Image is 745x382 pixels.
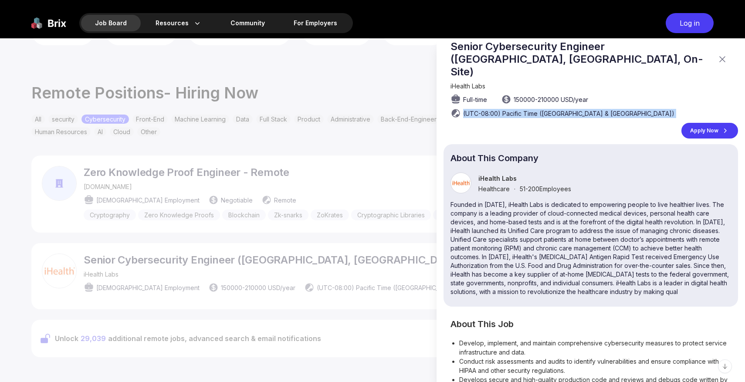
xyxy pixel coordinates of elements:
[661,13,714,33] a: Log in
[142,15,216,31] div: Resources
[450,200,731,296] p: Founded in [DATE], iHealth Labs is dedicated to empowering people to live healthier lives. The co...
[217,15,279,31] a: Community
[459,338,731,357] li: Develop, implement, and maintain comprehensive cybersecurity measures to protect service infrastr...
[450,40,712,78] p: Senior Cybersecurity Engineer ([GEOGRAPHIC_DATA], [GEOGRAPHIC_DATA], On-Site)
[478,185,510,193] span: Healthcare
[450,82,485,90] span: iHealth Labs
[478,175,571,182] p: iHealth Labs
[514,185,515,193] span: ·
[514,95,588,104] span: 150000 - 210000 USD /year
[450,321,731,328] h2: About This Job
[666,13,714,33] div: Log in
[280,15,351,31] a: For Employers
[459,357,731,375] li: Conduct risk assessments and audits to identify vulnerabilities and ensure compliance with HIPAA ...
[463,95,487,104] span: Full-time
[81,15,141,31] div: Job Board
[520,185,571,193] span: 51-200 Employees
[450,155,731,162] p: About This Company
[681,123,738,139] a: Apply Now
[463,109,674,118] span: (UTC-08:00) Pacific Time ([GEOGRAPHIC_DATA] & [GEOGRAPHIC_DATA])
